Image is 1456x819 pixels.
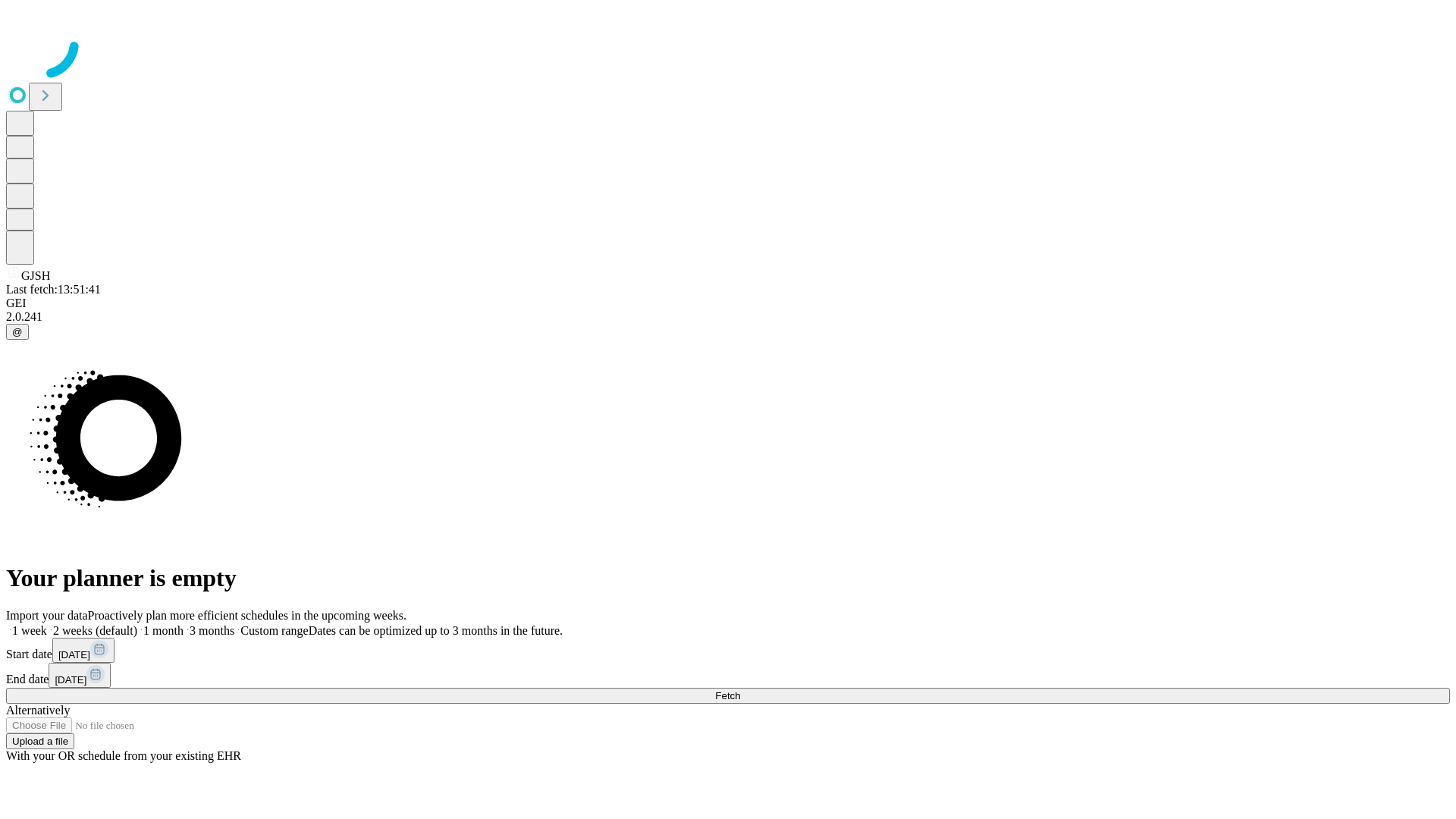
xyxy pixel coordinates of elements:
[58,649,90,661] span: [DATE]
[6,297,1450,310] div: GEI
[55,674,86,686] span: [DATE]
[88,609,406,622] span: Proactively plan more efficient schedules in the upcoming weeks.
[6,663,1450,688] div: End date
[240,624,308,637] span: Custom range
[715,690,740,701] span: Fetch
[6,564,1450,592] h1: Your planner is empty
[12,624,47,637] span: 1 week
[6,310,1450,324] div: 2.0.241
[49,663,111,688] button: [DATE]
[190,624,234,637] span: 3 months
[52,638,115,663] button: [DATE]
[6,733,74,749] button: Upload a file
[6,324,29,340] button: @
[6,688,1450,704] button: Fetch
[6,704,70,717] span: Alternatively
[6,609,88,622] span: Import your data
[309,624,563,637] span: Dates can be optimized up to 3 months in the future.
[6,638,1450,663] div: Start date
[143,624,184,637] span: 1 month
[21,269,50,282] span: GJSH
[53,624,137,637] span: 2 weeks (default)
[12,326,23,337] span: @
[6,749,241,762] span: With your OR schedule from your existing EHR
[6,283,101,296] span: Last fetch: 13:51:41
